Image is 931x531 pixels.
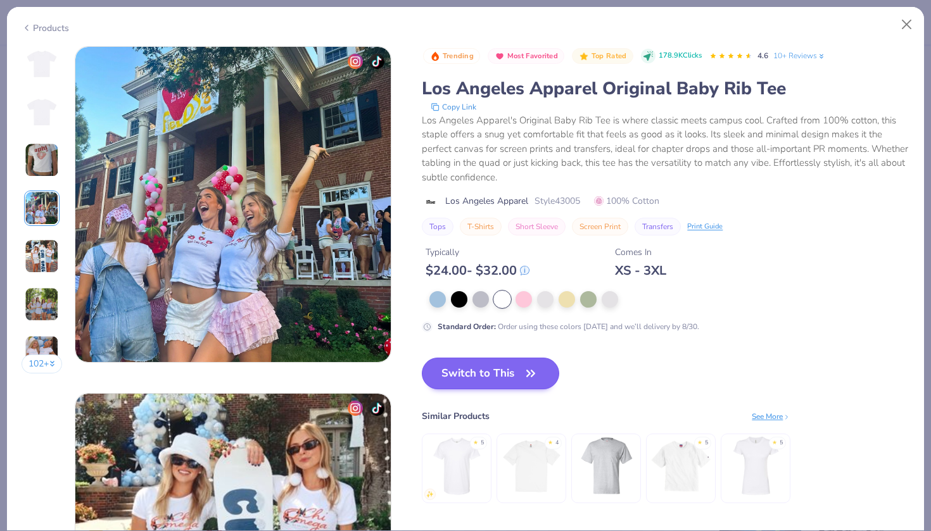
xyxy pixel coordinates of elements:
[555,439,559,447] div: 4
[438,321,699,332] div: Order using these colors [DATE] and we’ll delivery by 8/30.
[445,194,528,208] span: Los Angeles Apparel
[709,46,752,66] div: 4.6 Stars
[488,48,564,65] button: Badge Button
[572,48,633,65] button: Badge Button
[369,54,384,69] img: tiktok-icon.png
[25,143,59,177] img: User generated content
[426,490,434,498] img: newest.gif
[348,54,363,69] img: insta-icon.png
[752,411,790,422] div: See More
[592,53,627,59] span: Top Rated
[460,218,502,235] button: T-Shirts
[572,218,628,235] button: Screen Print
[615,263,666,278] div: XS - 3XL
[25,239,59,273] img: User generated content
[438,322,496,332] strong: Standard Order :
[426,246,529,259] div: Typically
[495,51,505,61] img: Most Favorited sort
[369,401,384,416] img: tiktok-icon.png
[427,101,480,113] button: copy to clipboard
[576,436,636,496] img: Hanes Adult Beefy-T® With Pocket
[594,194,659,208] span: 100% Cotton
[427,436,487,496] img: Tultex Unisex Fine Jersey T-Shirt
[422,218,453,235] button: Tops
[548,439,553,444] div: ★
[651,436,711,496] img: Champion Adult Heritage Jersey T-Shirt
[705,439,708,447] div: 5
[422,358,559,389] button: Switch to This
[422,409,490,423] div: Similar Products
[579,51,589,61] img: Top Rated sort
[481,439,484,447] div: 5
[25,191,59,225] img: User generated content
[75,47,391,362] img: 08150912-9c30-4b32-aa7d-50ac251f76b1
[780,439,783,447] div: 5
[757,51,768,61] span: 4.6
[697,439,702,444] div: ★
[422,77,909,101] div: Los Angeles Apparel Original Baby Rib Tee
[615,246,666,259] div: Comes In
[773,50,826,61] a: 10+ Reviews
[426,263,529,278] div: $ 24.00 - $ 32.00
[502,436,562,496] img: Hanes Hanes Adult Cool Dri® With Freshiq T-Shirt
[22,354,63,373] button: 102+
[430,51,440,61] img: Trending sort
[443,53,474,59] span: Trending
[25,335,59,370] img: User generated content
[687,222,723,232] div: Print Guide
[423,48,480,65] button: Badge Button
[473,439,478,444] div: ★
[726,436,786,496] img: Tultex Women's Fine Jersey Slim Fit T-Shirt
[507,53,558,59] span: Most Favorited
[422,197,439,207] img: brand logo
[422,113,909,185] div: Los Angeles Apparel's Original Baby Rib Tee is where classic meets campus cool. Crafted from 100%...
[348,401,363,416] img: insta-icon.png
[659,51,702,61] span: 178.9K Clicks
[27,49,57,79] img: Front
[772,439,777,444] div: ★
[27,97,57,127] img: Back
[535,194,580,208] span: Style 43005
[22,22,69,35] div: Products
[635,218,681,235] button: Transfers
[25,287,59,322] img: User generated content
[508,218,566,235] button: Short Sleeve
[895,13,919,37] button: Close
